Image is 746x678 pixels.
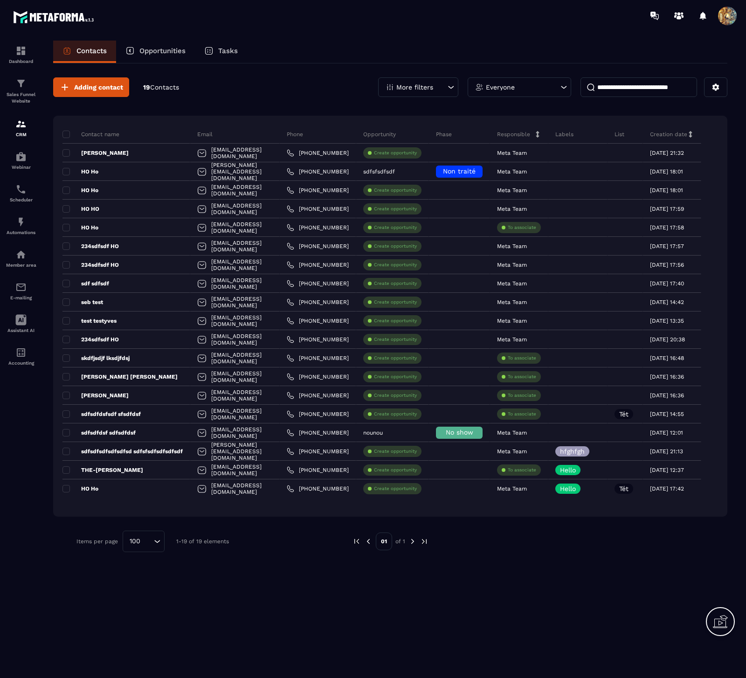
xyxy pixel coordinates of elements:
input: Search for option [144,536,152,547]
p: Labels [555,131,573,138]
a: [PHONE_NUMBER] [287,168,349,175]
p: Meta Team [497,336,527,343]
img: formation [15,118,27,130]
span: Contacts [150,83,179,91]
p: [DATE] 16:36 [650,392,684,399]
img: prev [364,537,373,546]
p: Webinar [2,165,40,170]
p: To associate [508,392,536,399]
p: Meta Team [497,448,527,455]
p: Meta Team [497,150,527,156]
p: Meta Team [497,485,527,492]
span: No show [446,429,473,436]
span: Adding contact [74,83,123,92]
p: Everyone [486,84,515,90]
p: sdfsdfsdfsdfsdfsd sdfsfsdfsdfsdfsdf [62,448,183,455]
p: To associate [508,411,536,417]
p: HO Ho [62,485,98,492]
p: Create opportunity [374,243,417,249]
p: Create opportunity [374,448,417,455]
img: automations [15,151,27,162]
a: formationformationCRM [2,111,40,144]
a: [PHONE_NUMBER] [287,317,349,325]
p: [PERSON_NAME] [PERSON_NAME] [62,373,178,381]
p: Create opportunity [374,392,417,399]
a: [PHONE_NUMBER] [287,410,349,418]
p: To associate [508,374,536,380]
a: [PHONE_NUMBER] [287,373,349,381]
p: Accounting [2,360,40,366]
p: Email [197,131,213,138]
a: formationformationDashboard [2,38,40,71]
p: [DATE] 18:01 [650,187,683,194]
p: [DATE] 21:13 [650,448,683,455]
p: Assistant AI [2,328,40,333]
p: Create opportunity [374,262,417,268]
p: List [615,131,624,138]
p: To associate [508,355,536,361]
p: Create opportunity [374,206,417,212]
a: [PHONE_NUMBER] [287,149,349,157]
p: 234sdfsdf HO [62,242,119,250]
p: Tét [619,485,629,492]
p: hfghfgh [560,448,585,455]
p: HO Ho [62,168,98,175]
p: 234sdfsdf HO [62,336,119,343]
p: Automations [2,230,40,235]
p: Create opportunity [374,224,417,231]
p: Tasks [218,47,238,55]
p: sdfsfsdfsdf [363,168,395,175]
p: [DATE] 14:42 [650,299,684,305]
a: [PHONE_NUMBER] [287,261,349,269]
p: [DATE] 17:42 [650,485,684,492]
img: accountant [15,347,27,358]
p: Create opportunity [374,467,417,473]
img: prev [352,537,361,546]
p: Phone [287,131,303,138]
p: sdfsdfdsf sdfsdfdsf [62,429,136,436]
p: Create opportunity [374,355,417,361]
p: Create opportunity [374,336,417,343]
p: Hello [560,467,576,473]
p: [DATE] 21:32 [650,150,684,156]
p: Contacts [76,47,107,55]
a: Contacts [53,41,116,63]
a: [PHONE_NUMBER] [287,280,349,287]
p: Meta Team [497,318,527,324]
p: Meta Team [497,280,527,287]
p: HO Ho [62,187,98,194]
p: Meta Team [497,243,527,249]
p: sdf sdfsdf [62,280,109,287]
p: 1-19 of 19 elements [176,538,229,545]
a: automationsautomationsMember area [2,242,40,275]
p: Member area [2,263,40,268]
p: 19 [143,83,179,92]
a: [PHONE_NUMBER] [287,448,349,455]
p: To associate [508,467,536,473]
p: Sales Funnel Website [2,91,40,104]
p: Create opportunity [374,187,417,194]
p: Contact name [62,131,119,138]
img: formation [15,78,27,89]
a: formationformationSales Funnel Website [2,71,40,111]
p: [DATE] 13:35 [650,318,684,324]
p: HO Ho [62,224,98,231]
img: automations [15,216,27,228]
p: [PERSON_NAME] [62,392,129,399]
p: More filters [396,84,433,90]
p: [DATE] 17:40 [650,280,684,287]
p: [PERSON_NAME] [62,149,129,157]
p: Create opportunity [374,411,417,417]
p: sdfsdfdsfsdf sfsdfdsf [62,410,141,418]
img: formation [15,45,27,56]
img: next [420,537,428,546]
p: Phase [436,131,452,138]
p: of 1 [395,538,405,545]
a: automationsautomationsAutomations [2,209,40,242]
a: [PHONE_NUMBER] [287,187,349,194]
p: [DATE] 16:36 [650,374,684,380]
a: [PHONE_NUMBER] [287,392,349,399]
p: Items per page [76,538,118,545]
p: Meta Team [497,168,527,175]
p: Meta Team [497,262,527,268]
